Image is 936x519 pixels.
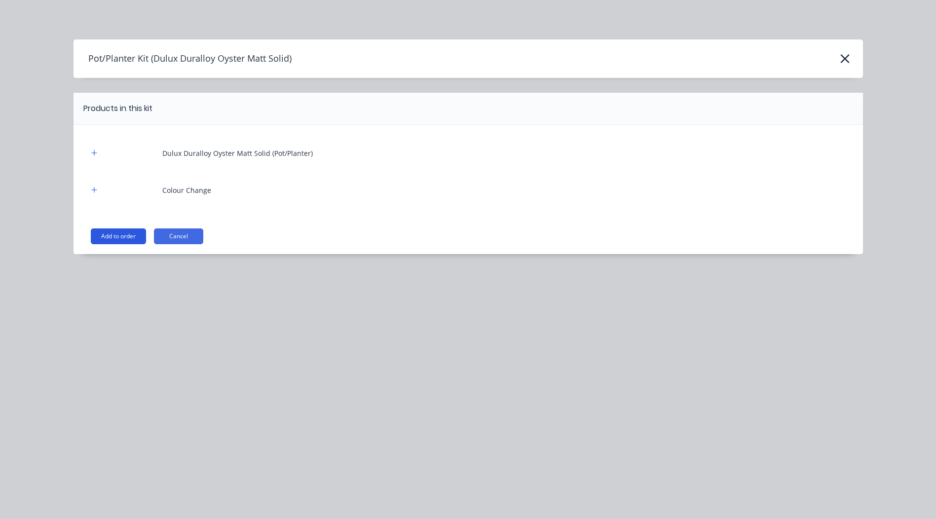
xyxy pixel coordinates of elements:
div: Products in this kit [83,103,152,114]
button: Cancel [154,228,203,244]
div: Colour Change [162,185,211,195]
div: Dulux Duralloy Oyster Matt Solid (Pot/Planter) [162,148,313,158]
h4: Pot/Planter Kit (Dulux Duralloy Oyster Matt Solid) [74,49,292,68]
button: Add to order [91,228,146,244]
